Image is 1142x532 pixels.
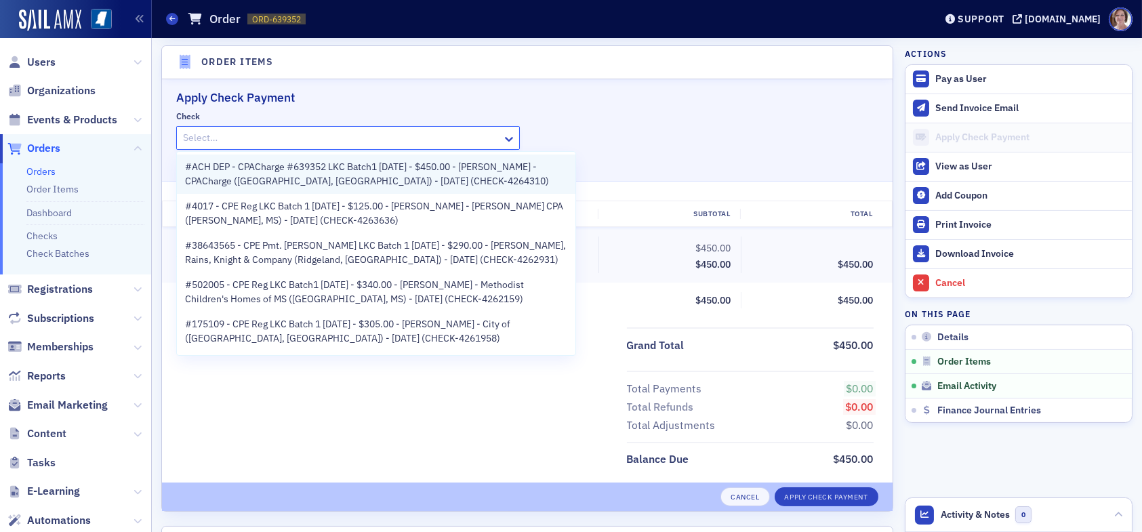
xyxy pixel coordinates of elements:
div: Pay as User [935,73,1125,85]
a: Orders [7,141,60,156]
a: Reports [7,369,66,384]
h2: Apply Check Payment [176,89,878,106]
div: Send Invoice Email [935,102,1125,115]
span: $450.00 [696,242,731,254]
span: Total Refunds [627,399,699,415]
div: Balance Due [627,451,689,468]
button: View as User [905,152,1132,181]
h4: On this page [905,308,1133,320]
a: Orders [26,165,56,178]
a: Users [7,55,56,70]
span: Email Marketing [27,398,108,413]
span: Profile [1109,7,1133,31]
span: Memberships [27,340,94,354]
img: SailAMX [91,9,112,30]
a: Content [7,426,66,441]
div: Total [740,209,882,220]
a: Events & Products [7,112,117,127]
a: Subscriptions [7,311,94,326]
div: Grand Total [627,337,685,354]
span: #ACH DEP - CPACharge #639352 LKC Batch1 [DATE] - $450.00 - [PERSON_NAME] - CPACharge ([GEOGRAPHIC... [185,160,567,188]
a: Check Batches [26,247,89,260]
span: $450.00 [834,338,874,352]
a: Organizations [7,83,96,98]
a: Dashboard [26,207,72,219]
div: [DOMAIN_NAME] [1025,13,1101,25]
span: Events & Products [27,112,117,127]
span: #4017 - CPE Reg LKC Batch 1 [DATE] - $125.00 - [PERSON_NAME] - [PERSON_NAME] CPA ([PERSON_NAME], ... [185,199,567,228]
div: Print Invoice [935,219,1125,231]
span: Reports [27,369,66,384]
a: Registrations [7,282,93,297]
span: Total Adjustments [627,417,720,434]
a: Print Invoice [905,210,1132,239]
a: Tasks [7,455,56,470]
h4: Order Items [201,55,273,69]
span: Organizations [27,83,96,98]
span: Balance Due [627,451,694,468]
span: $450.00 [696,294,731,306]
div: Apply Check Payment [935,131,1125,144]
a: View Homepage [81,9,112,32]
span: ORD-639352 [252,14,301,25]
a: Automations [7,513,91,528]
div: Total Payments [627,381,702,397]
span: Details [937,331,968,344]
button: Apply Check Payment [775,487,878,506]
span: $0.00 [846,400,874,413]
span: Tasks [27,455,56,470]
div: Total Refunds [627,399,694,415]
span: Users [27,55,56,70]
span: Registrations [27,282,93,297]
h1: Order [209,11,241,27]
span: Email Activity [937,380,996,392]
a: Download Invoice [905,239,1132,268]
button: Cancel [720,487,769,506]
div: Add Coupon [935,190,1125,202]
span: Automations [27,513,91,528]
span: #38643565 - CPE Pmt. [PERSON_NAME] LKC Batch 1 [DATE] - $290.00 - [PERSON_NAME], Rains, Knight & ... [185,239,567,267]
span: Order Items [937,356,991,368]
button: Add Coupon [905,181,1132,210]
a: E-Learning [7,484,80,499]
a: Memberships [7,340,94,354]
img: SailAMX [19,9,81,31]
span: $0.00 [847,382,874,395]
span: Finance Journal Entries [937,405,1041,417]
span: $450.00 [838,258,874,270]
button: Send Invoice Email [905,94,1132,123]
span: Activity & Notes [941,508,1011,522]
span: $450.00 [834,452,874,466]
span: Orders [27,141,60,156]
a: Order Items [26,183,79,195]
div: Check [176,111,200,121]
button: Cancel [905,268,1132,298]
span: $450.00 [696,258,731,270]
button: [DOMAIN_NAME] [1013,14,1105,24]
div: Subtotal [598,209,740,220]
span: Total Payments [627,381,707,397]
div: Download Invoice [935,248,1125,260]
span: Subscriptions [27,311,94,326]
span: $450.00 [838,294,874,306]
span: 0 [1015,506,1032,523]
span: #175109 - CPE Reg LKC Batch 1 [DATE] - $305.00 - [PERSON_NAME] - City of ([GEOGRAPHIC_DATA], [GEO... [185,317,567,346]
a: Email Marketing [7,398,108,413]
div: Total Adjustments [627,417,716,434]
div: Cancel [935,277,1125,289]
span: #502005 - CPE Reg LKC Batch1 [DATE] - $340.00 - [PERSON_NAME] - Methodist Children's Homes of MS ... [185,278,567,306]
div: View as User [935,161,1125,173]
span: Grand Total [627,337,689,354]
span: E-Learning [27,484,80,499]
span: $0.00 [847,418,874,432]
span: Content [27,426,66,441]
h4: Actions [905,47,947,60]
div: Support [958,13,1004,25]
button: Pay as User [905,65,1132,94]
a: Checks [26,230,58,242]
